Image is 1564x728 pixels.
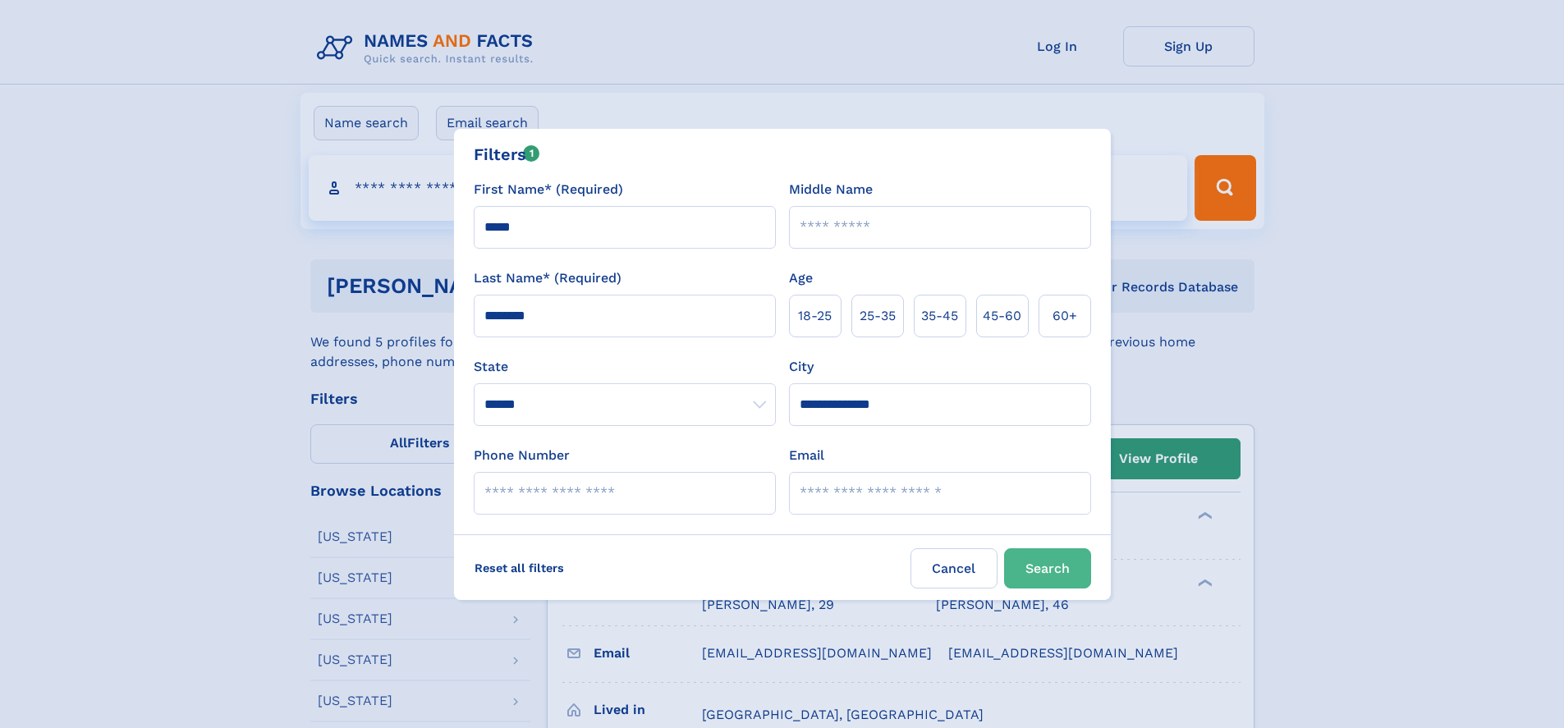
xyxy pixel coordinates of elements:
[1004,548,1091,588] button: Search
[464,548,575,588] label: Reset all filters
[860,306,896,326] span: 25‑35
[789,357,814,377] label: City
[789,268,813,288] label: Age
[789,180,873,199] label: Middle Name
[474,357,776,377] label: State
[1053,306,1077,326] span: 60+
[789,446,824,465] label: Email
[474,268,621,288] label: Last Name* (Required)
[910,548,998,588] label: Cancel
[474,446,570,465] label: Phone Number
[798,306,832,326] span: 18‑25
[921,306,958,326] span: 35‑45
[983,306,1021,326] span: 45‑60
[474,180,623,199] label: First Name* (Required)
[474,142,540,167] div: Filters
